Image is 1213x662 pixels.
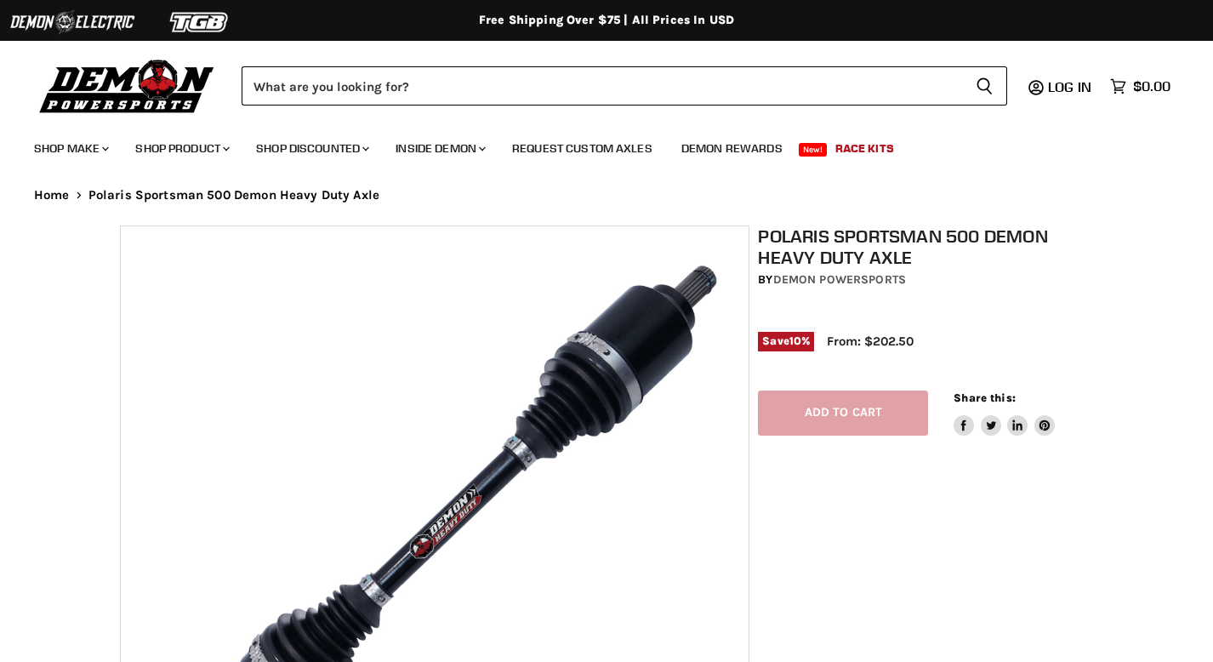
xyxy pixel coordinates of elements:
[827,334,914,349] span: From: $202.50
[954,391,1015,404] span: Share this:
[243,131,379,166] a: Shop Discounted
[88,188,379,203] span: Polaris Sportsman 500 Demon Heavy Duty Axle
[823,131,907,166] a: Race Kits
[242,66,1007,106] form: Product
[34,188,70,203] a: Home
[499,131,665,166] a: Request Custom Axles
[799,143,828,157] span: New!
[242,66,962,106] input: Search
[34,55,220,116] img: Demon Powersports
[122,131,240,166] a: Shop Product
[758,271,1102,289] div: by
[1040,79,1102,94] a: Log in
[1133,78,1170,94] span: $0.00
[21,124,1166,166] ul: Main menu
[962,66,1007,106] button: Search
[669,131,795,166] a: Demon Rewards
[789,334,801,347] span: 10
[1048,78,1091,95] span: Log in
[383,131,496,166] a: Inside Demon
[136,6,264,38] img: TGB Logo 2
[9,6,136,38] img: Demon Electric Logo 2
[758,225,1102,268] h1: Polaris Sportsman 500 Demon Heavy Duty Axle
[773,272,906,287] a: Demon Powersports
[954,391,1055,436] aside: Share this:
[1102,74,1179,99] a: $0.00
[21,131,119,166] a: Shop Make
[758,332,814,351] span: Save %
